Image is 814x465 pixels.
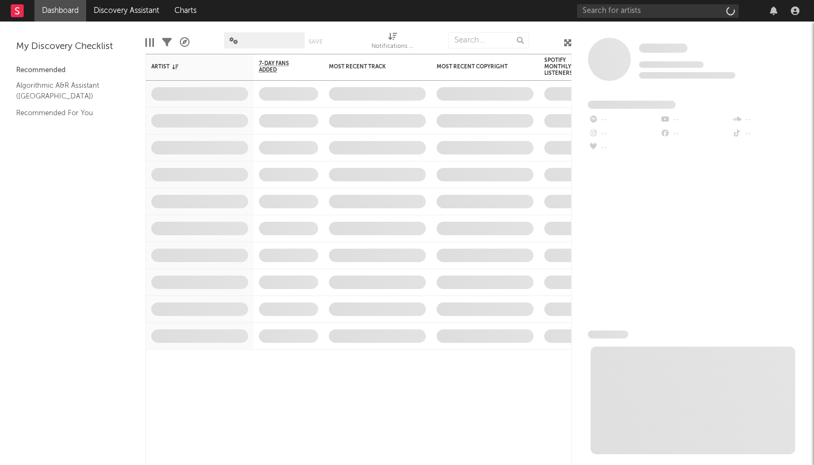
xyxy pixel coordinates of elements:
span: 7-Day Fans Added [259,60,302,73]
span: Fans Added by Platform [588,101,676,109]
div: -- [588,141,659,155]
div: -- [732,127,803,141]
button: Save [308,39,322,45]
div: My Discovery Checklist [16,40,129,53]
div: Notifications (Artist) [371,27,415,58]
div: Most Recent Copyright [437,64,517,70]
a: Recommended For You [16,107,118,119]
input: Search... [448,32,529,48]
span: Some Artist [639,44,687,53]
div: -- [659,113,731,127]
div: Artist [151,64,232,70]
span: News Feed [588,330,628,339]
div: -- [588,113,659,127]
div: Edit Columns [145,27,154,58]
div: Notifications (Artist) [371,40,415,53]
div: A&R Pipeline [180,27,190,58]
input: Search for artists [577,4,739,18]
div: Spotify Monthly Listeners [544,57,582,76]
div: Filters [162,27,172,58]
div: -- [659,127,731,141]
span: 0 fans last week [639,72,735,79]
a: Some Artist [639,43,687,54]
div: -- [732,113,803,127]
a: Algorithmic A&R Assistant ([GEOGRAPHIC_DATA]) [16,80,118,102]
span: Tracking Since: [DATE] [639,61,704,68]
div: Most Recent Track [329,64,410,70]
div: -- [588,127,659,141]
div: Recommended [16,64,129,77]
